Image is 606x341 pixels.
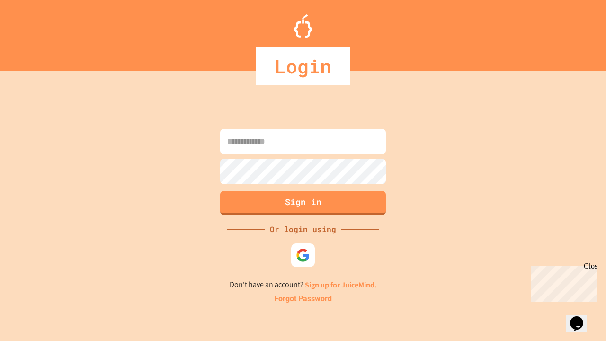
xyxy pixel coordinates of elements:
img: Logo.svg [294,14,312,38]
div: Chat with us now!Close [4,4,65,60]
button: Sign in [220,191,386,215]
div: Login [256,47,350,85]
iframe: chat widget [527,262,597,302]
iframe: chat widget [566,303,597,332]
img: google-icon.svg [296,248,310,262]
p: Don't have an account? [230,279,377,291]
div: Or login using [265,224,341,235]
a: Sign up for JuiceMind. [305,280,377,290]
a: Forgot Password [274,293,332,305]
